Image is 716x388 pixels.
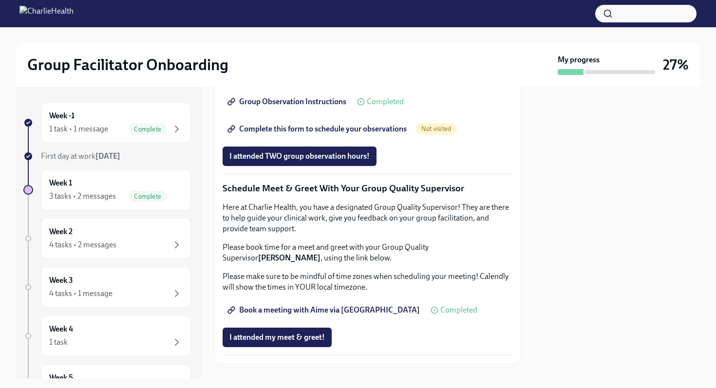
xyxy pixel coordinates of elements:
span: Complete [128,193,167,200]
h3: 27% [663,56,689,74]
img: CharlieHealth [19,6,74,21]
a: First day at work[DATE] [23,151,191,162]
span: Not visited [415,125,457,132]
span: First day at work [41,151,120,161]
h6: Week 3 [49,275,73,286]
span: Group Observation Instructions [229,97,346,107]
span: I attended TWO group observation hours! [229,151,370,161]
a: Week -11 task • 1 messageComplete [23,102,191,143]
p: Schedule Meet & Greet With Your Group Quality Supervisor [223,182,513,195]
strong: [PERSON_NAME] [258,253,320,262]
div: 1 task [49,337,68,348]
span: I attended my meet & greet! [229,333,325,342]
a: Week 41 task [23,315,191,356]
h6: Week 2 [49,226,73,237]
p: Please book time for a meet and greet with your Group Quality Supervisor , using the link below. [223,242,513,263]
a: Week 13 tasks • 2 messagesComplete [23,169,191,210]
h6: Week 4 [49,324,73,334]
div: 4 tasks • 1 message [49,288,113,299]
div: 1 task • 1 message [49,124,108,134]
div: 4 tasks • 2 messages [49,240,116,250]
div: 3 tasks • 2 messages [49,191,116,202]
span: Completed [440,306,477,314]
span: Completed [367,98,404,106]
button: I attended TWO group observation hours! [223,147,377,166]
span: Complete [128,126,167,133]
span: Complete this form to schedule your observations [229,124,407,134]
p: Here at Charlie Health, you have a designated Group Quality Supervisor! They are there to help gu... [223,202,513,234]
a: Group Observation Instructions [223,92,353,111]
h6: Week -1 [49,111,75,121]
h6: Week 5 [49,372,73,383]
strong: [DATE] [95,151,120,161]
a: Week 34 tasks • 1 message [23,267,191,308]
button: I attended my meet & greet! [223,328,332,347]
h6: Week 1 [49,178,72,188]
strong: My progress [558,55,600,65]
a: Complete this form to schedule your observations [223,119,414,139]
h2: Group Facilitator Onboarding [27,55,228,74]
span: Book a meeting with Aime via [GEOGRAPHIC_DATA] [229,305,420,315]
p: Please make sure to be mindful of time zones when scheduling your meeting! Calendly will show the... [223,271,513,293]
a: Book a meeting with Aime via [GEOGRAPHIC_DATA] [223,300,427,320]
a: Week 24 tasks • 2 messages [23,218,191,259]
